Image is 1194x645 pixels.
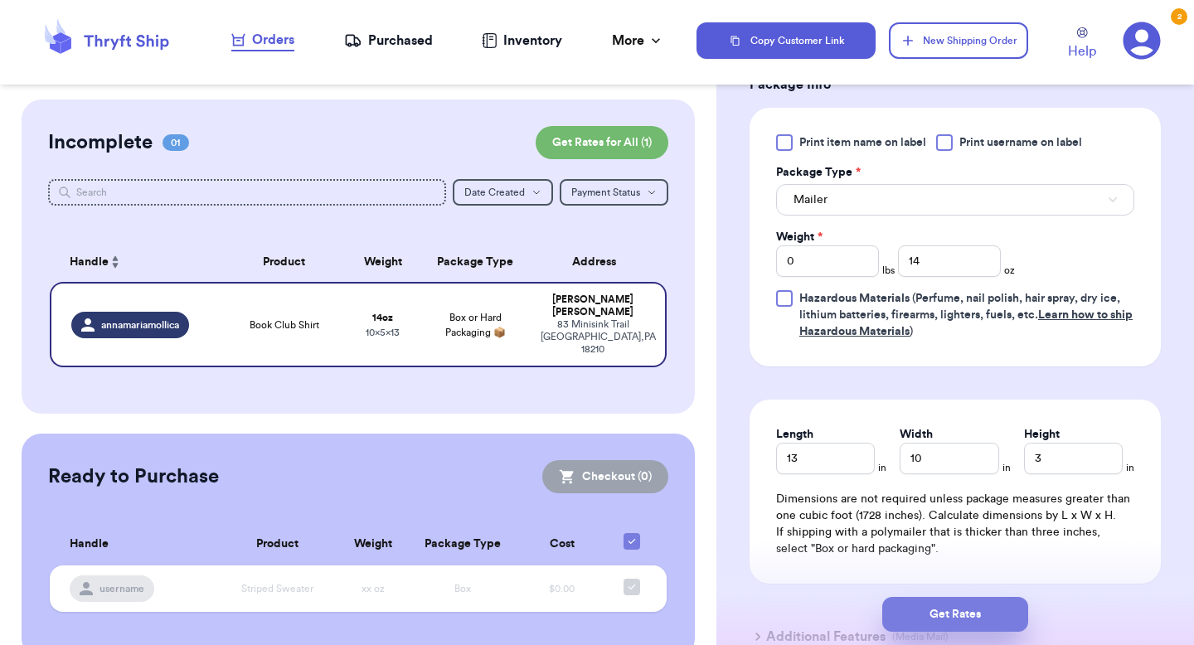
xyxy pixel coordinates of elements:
span: 01 [163,134,189,151]
th: Cost [517,523,606,565]
button: Get Rates [882,597,1028,632]
label: Length [776,426,813,443]
button: Mailer [776,184,1134,216]
button: New Shipping Order [889,22,1028,59]
th: Package Type [409,523,517,565]
div: 83 Minisink Trail [GEOGRAPHIC_DATA] , PA 18210 [541,318,645,356]
span: Date Created [464,187,525,197]
span: in [878,461,886,474]
a: Inventory [482,31,562,51]
span: lbs [882,264,895,277]
h2: Incomplete [48,129,153,156]
span: Hazardous Materials [799,293,910,304]
strong: 14 oz [372,313,393,322]
span: 10 x 5 x 13 [366,327,400,337]
th: Weight [337,523,410,565]
span: $0.00 [549,584,575,594]
button: Checkout (0) [542,460,668,493]
th: Product [217,523,337,565]
button: Sort ascending [109,252,122,272]
button: Date Created [453,179,553,206]
th: Package Type [420,242,531,282]
button: Copy Customer Link [696,22,876,59]
span: annamariamollica [101,318,179,332]
span: Print username on label [959,134,1082,151]
span: Striped Sweater [241,584,313,594]
div: [PERSON_NAME] [PERSON_NAME] [541,293,645,318]
div: More [612,31,664,51]
label: Package Type [776,164,861,181]
span: Handle [70,254,109,271]
div: 2 [1171,8,1187,25]
span: Print item name on label [799,134,926,151]
a: Orders [231,30,294,51]
button: Get Rates for All (1) [536,126,668,159]
input: Search [48,179,446,206]
p: If shipping with a polymailer that is thicker than three inches, select "Box or hard packaging". [776,524,1134,557]
label: Height [1024,426,1060,443]
span: Book Club Shirt [250,318,319,332]
label: Width [900,426,933,443]
span: Handle [70,536,109,553]
h3: Package Info [750,75,1161,95]
span: Box [454,584,471,594]
label: Weight [776,229,823,245]
span: xx oz [362,584,385,594]
span: oz [1004,264,1015,277]
th: Weight [346,242,420,282]
div: Orders [231,30,294,50]
div: Dimensions are not required unless package measures greater than one cubic foot (1728 inches). Ca... [776,491,1134,557]
h2: Ready to Purchase [48,463,219,490]
a: Help [1068,27,1096,61]
span: in [1002,461,1011,474]
span: Mailer [794,192,828,208]
span: Payment Status [571,187,640,197]
button: Payment Status [560,179,668,206]
a: 2 [1123,22,1161,60]
th: Address [531,242,667,282]
span: Box or Hard Packaging 📦 [445,313,506,337]
span: (Perfume, nail polish, hair spray, dry ice, lithium batteries, firearms, lighters, fuels, etc. ) [799,293,1133,337]
span: username [99,582,144,595]
th: Product [222,242,346,282]
a: Purchased [344,31,433,51]
span: in [1126,461,1134,474]
span: Help [1068,41,1096,61]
